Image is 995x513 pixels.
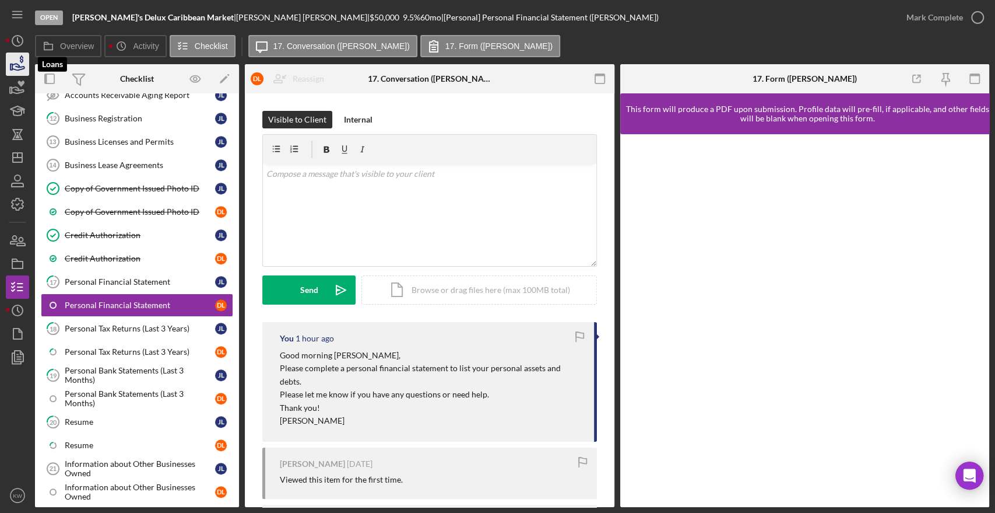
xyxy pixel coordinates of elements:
[65,301,215,310] div: Personal Financial Statement
[280,402,582,414] p: Thank you!
[50,114,57,122] tspan: 12
[370,12,399,22] span: $50,000
[215,136,227,148] div: J L
[347,459,372,469] time: 2025-08-28 20:31
[403,13,420,22] div: 9.5 %
[50,465,57,472] tspan: 21
[215,229,227,241] div: J L
[50,278,57,285] tspan: 17
[49,162,57,169] tspan: 14
[280,362,582,388] p: Please complete a personal financial statement to list your personal assets and debts.
[262,275,356,305] button: Send
[215,346,227,358] div: D L
[65,137,215,146] div: Business Licenses and Permits
[65,90,215,100] div: Accounts Receivable Aging Report
[41,364,233,387] a: 19Personal Bank Statements (Last 3 Months)JL
[35,35,101,57] button: Overview
[65,324,215,333] div: Personal Tax Returns (Last 3 Years)
[72,13,236,22] div: |
[13,493,22,499] text: KW
[41,224,233,247] a: Credit AuthorizationJL
[65,459,215,478] div: Information about Other Businesses Owned
[280,388,582,401] p: Please let me know if you have any questions or need help.
[41,130,233,153] a: 13Business Licenses and PermitsJL
[41,247,233,270] a: Credit AuthorizationDL
[445,41,553,51] label: 17. Form ([PERSON_NAME])
[215,159,227,171] div: J L
[65,347,215,357] div: Personal Tax Returns (Last 3 Years)
[215,183,227,194] div: J L
[955,462,983,490] div: Open Intercom Messenger
[245,67,336,90] button: DLReassign
[215,416,227,428] div: J L
[60,41,94,51] label: Overview
[50,418,57,425] tspan: 20
[895,6,989,29] button: Mark Complete
[65,254,215,263] div: Credit Authorization
[65,389,215,408] div: Personal Bank Statements (Last 3 Months)
[215,253,227,264] div: D L
[215,323,227,334] div: J L
[420,35,560,57] button: 17. Form ([PERSON_NAME])
[50,324,57,332] tspan: 18
[65,231,215,240] div: Credit Authorization
[280,459,345,469] div: [PERSON_NAME]
[41,317,233,340] a: 18Personal Tax Returns (Last 3 Years)JL
[65,114,215,123] div: Business Registration
[65,277,215,287] div: Personal Financial Statement
[215,206,227,218] div: D L
[215,369,227,381] div: J L
[296,334,334,343] time: 2025-09-03 12:38
[632,146,979,495] iframe: Lenderfit form
[215,299,227,311] div: D L
[236,13,370,22] div: [PERSON_NAME] [PERSON_NAME] |
[753,74,857,83] div: 17. Form ([PERSON_NAME])
[300,275,318,305] div: Send
[338,111,378,128] button: Internal
[41,340,233,364] a: Personal Tax Returns (Last 3 Years)DL
[65,417,215,427] div: Resume
[65,366,215,385] div: Personal Bank Statements (Last 3 Months)
[65,207,215,217] div: Copy of Government Issued Photo ID
[280,349,582,362] p: Good morning [PERSON_NAME],
[215,463,227,474] div: J L
[120,74,154,83] div: Checklist
[49,138,56,145] tspan: 13
[420,13,441,22] div: 60 mo
[104,35,166,57] button: Activity
[293,67,324,90] div: Reassign
[41,270,233,294] a: 17Personal Financial StatementJL
[41,480,233,504] a: Information about Other Businesses OwnedDL
[215,439,227,451] div: D L
[215,276,227,288] div: J L
[215,89,227,101] div: J L
[626,104,990,123] div: This form will produce a PDF upon submission. Profile data will pre-fill, if applicable, and othe...
[280,334,294,343] div: You
[65,483,215,501] div: Information about Other Businesses Owned
[65,441,215,450] div: Resume
[215,113,227,124] div: J L
[41,83,233,107] a: Accounts Receivable Aging ReportJL
[906,6,963,29] div: Mark Complete
[6,484,29,507] button: KW
[273,41,410,51] label: 17. Conversation ([PERSON_NAME])
[41,294,233,317] a: Personal Financial StatementDL
[262,111,332,128] button: Visible to Client
[344,111,372,128] div: Internal
[65,160,215,170] div: Business Lease Agreements
[41,387,233,410] a: Personal Bank Statements (Last 3 Months)DL
[65,184,215,193] div: Copy of Government Issued Photo ID
[35,11,63,25] div: Open
[41,107,233,130] a: 12Business RegistrationJL
[133,41,159,51] label: Activity
[41,177,233,200] a: Copy of Government Issued Photo IDJL
[41,434,233,457] a: ResumeDL
[50,371,57,379] tspan: 19
[41,200,233,224] a: Copy of Government Issued Photo IDDL
[41,153,233,177] a: 14Business Lease AgreementsJL
[215,393,227,404] div: D L
[268,111,326,128] div: Visible to Client
[280,475,403,484] div: Viewed this item for the first time.
[441,13,659,22] div: | [Personal] Personal Financial Statement ([PERSON_NAME])
[248,35,417,57] button: 17. Conversation ([PERSON_NAME])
